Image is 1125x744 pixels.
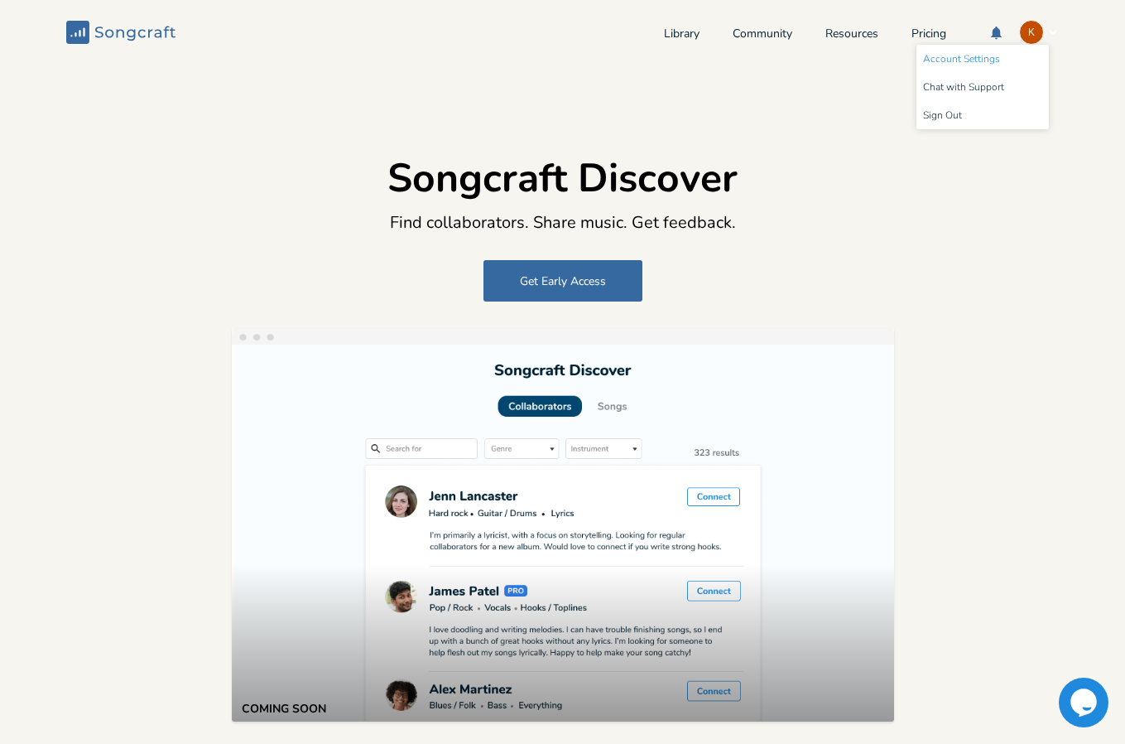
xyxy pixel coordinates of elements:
[923,54,1000,65] span: Account Settings
[664,28,700,42] a: Library
[733,28,792,42] a: Community
[923,82,1004,93] span: Chat with Support
[911,28,946,42] a: Pricing
[1019,20,1044,45] div: Kat
[483,260,642,302] button: Get Early Access
[1019,20,1059,45] button: K
[242,703,326,715] div: Coming Soon
[923,110,962,121] span: Sign Out
[315,212,811,234] div: Find collaborators. Share music. Get feedback.
[387,154,738,202] h1: Songcraft Discover
[825,28,878,42] a: Resources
